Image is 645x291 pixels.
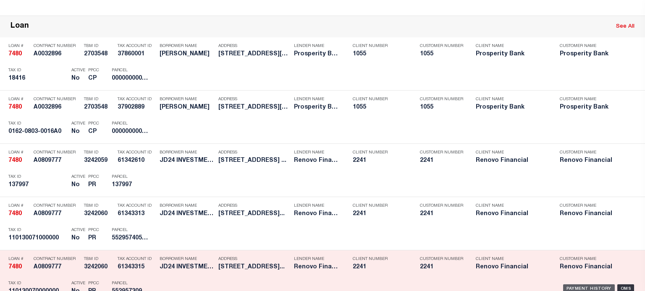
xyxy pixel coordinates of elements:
h5: 61343313 [118,210,155,218]
h5: 55295740580000 [112,235,149,242]
p: Client Number [353,150,407,155]
h5: 110130071000000 [8,235,67,242]
p: Address [218,150,290,155]
strong: 7480 [8,264,22,270]
p: Tax ID [8,121,67,126]
h5: 2703548 [84,104,113,111]
p: Contract Number [34,150,80,155]
h5: 137997 [112,182,149,189]
p: TBM ID [84,44,113,49]
h5: A0809777 [34,157,80,164]
p: Customer Name [560,203,631,208]
p: Parcel [112,174,149,179]
h5: 2241 [420,210,462,218]
p: PPCC [88,228,99,233]
h5: 664-666 Wilshire Avenue Southwe... [218,264,290,271]
p: Tax Account ID [118,257,155,262]
h5: No [71,75,84,82]
p: Client Name [476,150,547,155]
p: Active [71,228,85,233]
p: Lender Name [294,150,340,155]
h5: 2241 [353,264,407,271]
p: Parcel [112,121,149,126]
p: Borrower Name [160,257,214,262]
h5: A0032896 [34,104,80,111]
h5: RONALD LAWS [160,51,214,58]
p: Parcel [112,68,149,73]
h5: 2241 [420,157,462,164]
h5: JD24 INVESTMENTS LLC [160,264,214,271]
p: Borrower Name [160,44,214,49]
h5: Renovo Financial [476,157,547,164]
h5: RONALD LAWS [160,104,214,111]
h5: 2925 Ebony Avenue Gastonia, NC ... [218,157,290,164]
h5: 000000000018416 [112,75,149,82]
h5: Renovo Financial [560,264,631,271]
p: Loan # [8,44,29,49]
h5: Prosperity Bank [560,51,631,58]
p: Borrower Name [160,203,214,208]
h5: No [71,235,84,242]
h5: Renovo Financial [560,210,631,218]
p: Loan # [8,257,29,262]
h5: No [71,128,84,135]
h5: A0809777 [34,210,80,218]
h5: Prosperity Bank [476,51,547,58]
p: Loan # [8,203,29,208]
h5: 404 KOONTZ PALACIOS TX 77465 [218,104,290,111]
h5: Prosperity Bank [294,51,340,58]
p: Tax ID [8,68,67,73]
h5: 2241 [420,264,462,271]
p: Tax ID [8,281,67,286]
p: PPCC [88,121,99,126]
h5: 2241 [353,210,407,218]
p: Client Name [476,97,547,102]
p: Contract Number [34,97,80,102]
h5: 0162-0803-0016A0 [8,128,67,135]
h5: JD24 INVESTMENTS LLC [160,157,214,164]
strong: 7480 [8,211,22,217]
h5: 37902889 [118,104,155,111]
h5: 7480 [8,210,29,218]
h5: 3242059 [84,157,113,164]
p: Client Number [353,203,407,208]
h5: Prosperity Bank [294,104,340,111]
p: Parcel [112,228,149,233]
h5: 7480 [8,157,29,164]
h5: A0809777 [34,264,80,271]
h5: 1055 [420,51,462,58]
p: Customer Number [420,97,463,102]
h5: PR [88,235,99,242]
h5: Prosperity Bank [476,104,547,111]
p: Customer Number [420,44,463,49]
p: Tax Account ID [118,203,155,208]
p: Address [218,257,290,262]
p: Active [71,174,85,179]
p: Contract Number [34,44,80,49]
h5: PR [88,182,99,189]
h5: 2241 [353,157,407,164]
p: Client Name [476,203,547,208]
p: PPCC [88,281,99,286]
h5: Renovo Financial [476,210,547,218]
h5: 37860001 [118,51,155,58]
p: Lender Name [294,97,340,102]
p: Active [71,68,85,73]
p: Tax Account ID [118,44,155,49]
h5: 7480 [8,264,29,271]
h5: 1055 [353,104,407,111]
h5: Renovo Financial [476,264,547,271]
p: Client Number [353,44,407,49]
p: Client Number [353,257,407,262]
p: TBM ID [84,150,113,155]
p: Borrower Name [160,150,214,155]
h5: 664-666 Wilshire Avenue Southwe... [218,210,290,218]
strong: 7480 [8,51,22,57]
p: Customer Number [420,257,463,262]
p: Contract Number [34,203,80,208]
p: Address [218,203,290,208]
h5: Renovo Financial [560,157,631,164]
h5: Renovo Financial [294,264,340,271]
h5: 2703548 [84,51,113,58]
p: Address [218,44,290,49]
